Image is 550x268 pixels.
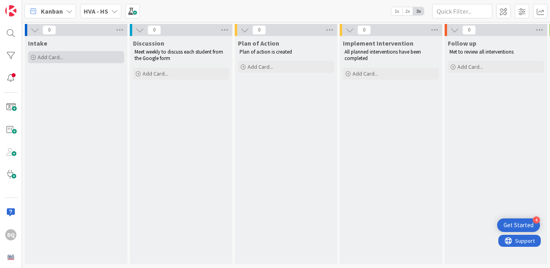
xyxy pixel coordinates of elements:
[413,7,424,15] span: 3x
[248,63,273,70] span: Add Card...
[449,48,514,55] span: Met to review all interventions
[432,4,492,18] input: Quick Filter...
[353,70,378,77] span: Add Card...
[402,7,413,15] span: 2x
[41,6,63,16] span: Kanban
[238,39,279,47] span: Plan of Action
[5,229,16,240] div: DQ
[343,39,413,47] span: Implement Intervention
[133,39,164,47] span: Discussion
[497,218,540,232] div: Open Get Started checklist, remaining modules: 4
[84,7,108,15] b: HVA - HS
[5,252,16,263] img: avatar
[448,39,476,47] span: Follow up
[42,25,56,35] span: 0
[462,25,476,35] span: 0
[457,63,483,70] span: Add Card...
[345,48,422,62] span: All planned interventions have been completed
[240,48,292,55] span: Plan of action is created
[357,25,371,35] span: 0
[135,48,224,62] span: Meet weekly to discuss each student from the Google form
[252,25,266,35] span: 0
[391,7,402,15] span: 1x
[147,25,161,35] span: 0
[5,5,16,16] img: Visit kanbanzone.com
[533,216,540,224] div: 4
[17,1,36,11] span: Support
[28,39,47,47] span: Intake
[38,54,63,61] span: Add Card...
[143,70,168,77] span: Add Card...
[504,221,534,229] div: Get Started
